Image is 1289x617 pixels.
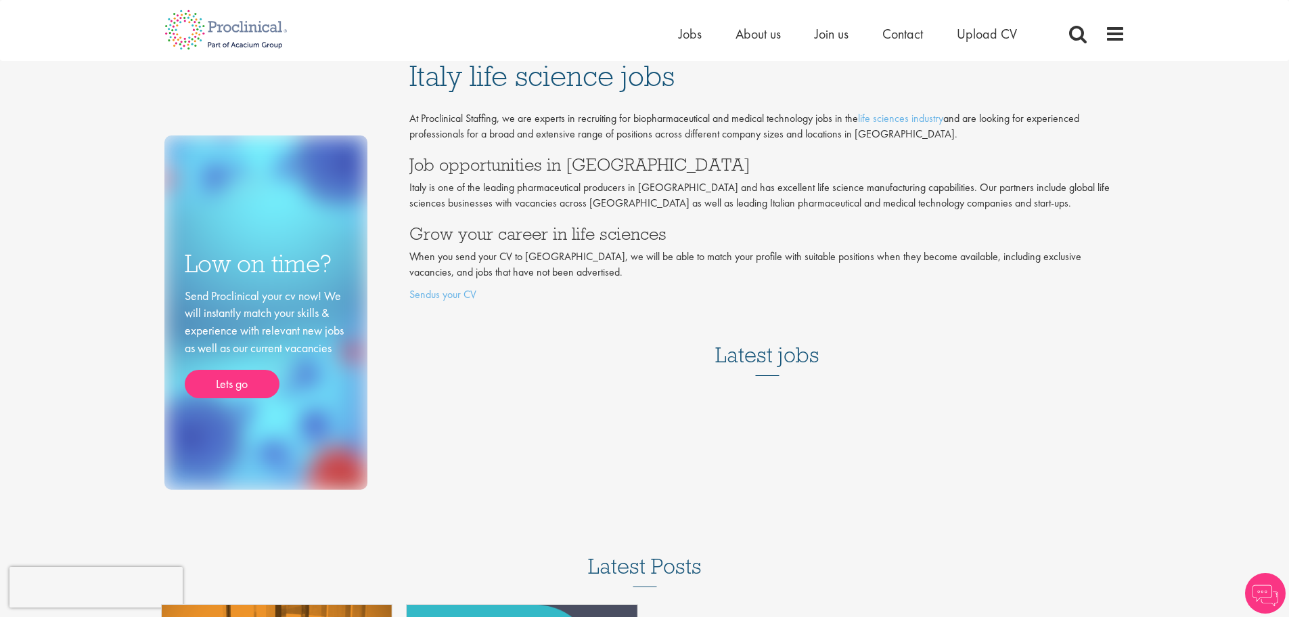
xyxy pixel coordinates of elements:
a: Contact [882,25,923,43]
p: Italy is one of the leading pharmaceutical producers in [GEOGRAPHIC_DATA] and has excellent life ... [409,180,1125,211]
p: At Proclinical Staffing, we are experts in recruiting for biopharmaceutical and medical technolog... [409,111,1125,142]
h3: Job opportunities in [GEOGRAPHIC_DATA] [409,156,1125,173]
p: When you send your CV to [GEOGRAPHIC_DATA], we will be able to match your profile with suitable p... [409,249,1125,280]
a: Join us [815,25,849,43]
h3: Latest Posts [588,555,702,587]
h3: Low on time? [185,251,347,277]
iframe: reCAPTCHA [9,567,183,608]
a: life sciences industry [858,111,943,125]
div: Send Proclinical your cv now! We will instantly match your skills & experience with relevant new ... [185,287,347,399]
h3: Grow your career in life sciences [409,225,1125,242]
a: Jobs [679,25,702,43]
img: Chatbot [1245,573,1286,614]
a: Lets go [185,370,279,398]
a: Upload CV [957,25,1017,43]
span: Italy life science jobs [409,58,675,94]
h3: Latest jobs [715,310,819,376]
a: Sendus your CV [409,287,476,301]
a: About us [736,25,781,43]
